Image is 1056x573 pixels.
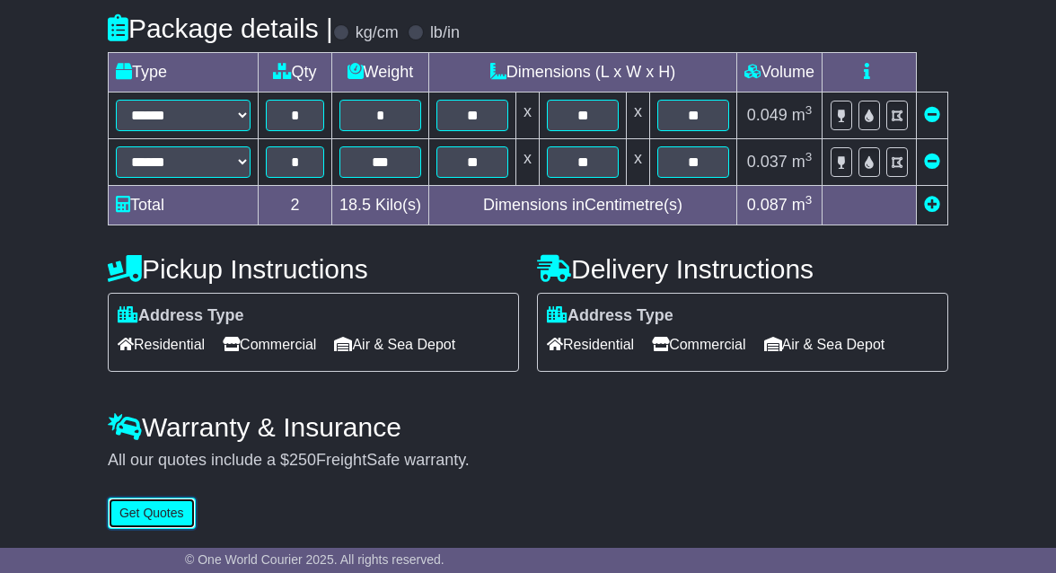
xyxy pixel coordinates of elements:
[339,196,371,214] span: 18.5
[805,103,813,117] sup: 3
[258,53,331,93] td: Qty
[118,331,205,358] span: Residential
[331,186,428,225] td: Kilo(s)
[792,196,813,214] span: m
[747,153,788,171] span: 0.037
[924,106,940,124] a: Remove this item
[108,254,519,284] h4: Pickup Instructions
[108,13,333,43] h4: Package details |
[331,53,428,93] td: Weight
[108,451,948,471] div: All our quotes include a $ FreightSafe warranty.
[258,186,331,225] td: 2
[108,53,258,93] td: Type
[924,153,940,171] a: Remove this item
[737,53,823,93] td: Volume
[747,196,788,214] span: 0.087
[547,331,634,358] span: Residential
[429,186,737,225] td: Dimensions in Centimetre(s)
[764,331,885,358] span: Air & Sea Depot
[792,106,813,124] span: m
[334,331,455,358] span: Air & Sea Depot
[185,552,444,567] span: © One World Courier 2025. All rights reserved.
[747,106,788,124] span: 0.049
[108,412,948,442] h4: Warranty & Insurance
[792,153,813,171] span: m
[627,93,650,139] td: x
[516,139,540,186] td: x
[356,23,399,43] label: kg/cm
[108,186,258,225] td: Total
[652,331,745,358] span: Commercial
[289,451,316,469] span: 250
[627,139,650,186] td: x
[223,331,316,358] span: Commercial
[924,196,940,214] a: Add new item
[516,93,540,139] td: x
[547,306,673,326] label: Address Type
[108,498,196,529] button: Get Quotes
[429,53,737,93] td: Dimensions (L x W x H)
[118,306,244,326] label: Address Type
[537,254,948,284] h4: Delivery Instructions
[805,150,813,163] sup: 3
[430,23,460,43] label: lb/in
[805,193,813,207] sup: 3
